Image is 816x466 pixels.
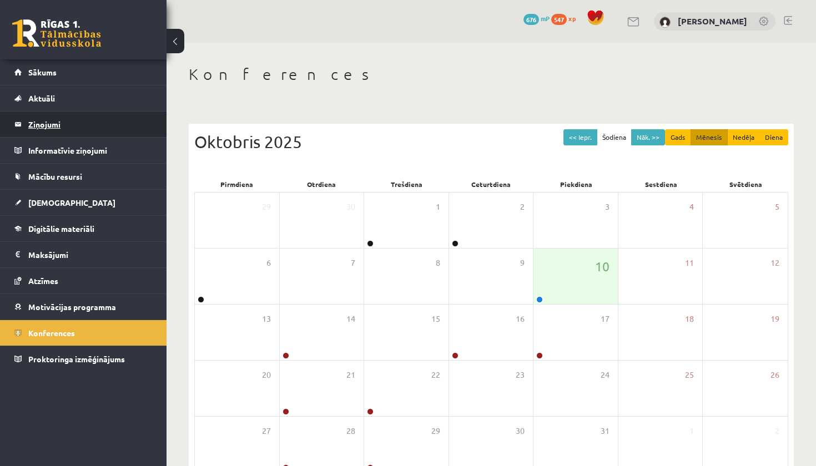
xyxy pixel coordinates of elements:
[605,201,610,213] span: 3
[346,369,355,381] span: 21
[541,14,550,23] span: mP
[568,14,576,23] span: xp
[678,16,747,27] a: [PERSON_NAME]
[523,14,550,23] a: 676 mP
[516,425,525,437] span: 30
[346,313,355,325] span: 14
[551,14,567,25] span: 547
[262,425,271,437] span: 27
[631,129,665,145] button: Nāk. >>
[28,171,82,181] span: Mācību resursi
[770,257,779,269] span: 12
[266,257,271,269] span: 6
[262,201,271,213] span: 29
[14,346,153,372] a: Proktoringa izmēģinājums
[14,268,153,293] a: Atzīmes
[28,354,125,364] span: Proktoringa izmēģinājums
[14,320,153,346] a: Konferences
[14,112,153,137] a: Ziņojumi
[685,369,694,381] span: 25
[28,302,116,312] span: Motivācijas programma
[28,328,75,338] span: Konferences
[691,129,728,145] button: Mēnesis
[262,313,271,325] span: 13
[436,201,440,213] span: 1
[618,176,703,192] div: Sestdiena
[685,313,694,325] span: 18
[685,257,694,269] span: 11
[431,425,440,437] span: 29
[595,257,610,276] span: 10
[551,14,581,23] a: 547 xp
[516,369,525,381] span: 23
[431,313,440,325] span: 15
[346,201,355,213] span: 30
[703,176,788,192] div: Svētdiena
[189,65,794,84] h1: Konferences
[14,59,153,85] a: Sākums
[14,138,153,163] a: Informatīvie ziņojumi
[346,425,355,437] span: 28
[28,112,153,137] legend: Ziņojumi
[431,369,440,381] span: 22
[351,257,355,269] span: 7
[12,19,101,47] a: Rīgas 1. Tālmācības vidusskola
[194,129,788,154] div: Oktobris 2025
[775,425,779,437] span: 2
[28,93,55,103] span: Aktuāli
[28,224,94,234] span: Digitālie materiāli
[28,276,58,286] span: Atzīmes
[759,129,788,145] button: Diena
[770,313,779,325] span: 19
[14,85,153,111] a: Aktuāli
[364,176,449,192] div: Trešdiena
[601,425,610,437] span: 31
[727,129,760,145] button: Nedēļa
[279,176,364,192] div: Otrdiena
[659,17,671,28] img: Nikola Zemzare
[28,242,153,267] legend: Maksājumi
[28,67,57,77] span: Sākums
[28,197,115,207] span: [DEMOGRAPHIC_DATA]
[665,129,691,145] button: Gads
[601,369,610,381] span: 24
[194,176,279,192] div: Pirmdiena
[520,201,525,213] span: 2
[14,242,153,267] a: Maksājumi
[14,190,153,215] a: [DEMOGRAPHIC_DATA]
[770,369,779,381] span: 26
[436,257,440,269] span: 8
[563,129,597,145] button: << Iepr.
[14,216,153,241] a: Digitālie materiāli
[262,369,271,381] span: 20
[14,164,153,189] a: Mācību resursi
[14,294,153,320] a: Motivācijas programma
[775,201,779,213] span: 5
[601,313,610,325] span: 17
[516,313,525,325] span: 16
[449,176,534,192] div: Ceturtdiena
[520,257,525,269] span: 9
[533,176,618,192] div: Piekdiena
[523,14,539,25] span: 676
[597,129,632,145] button: Šodiena
[689,201,694,213] span: 4
[28,138,153,163] legend: Informatīvie ziņojumi
[689,425,694,437] span: 1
